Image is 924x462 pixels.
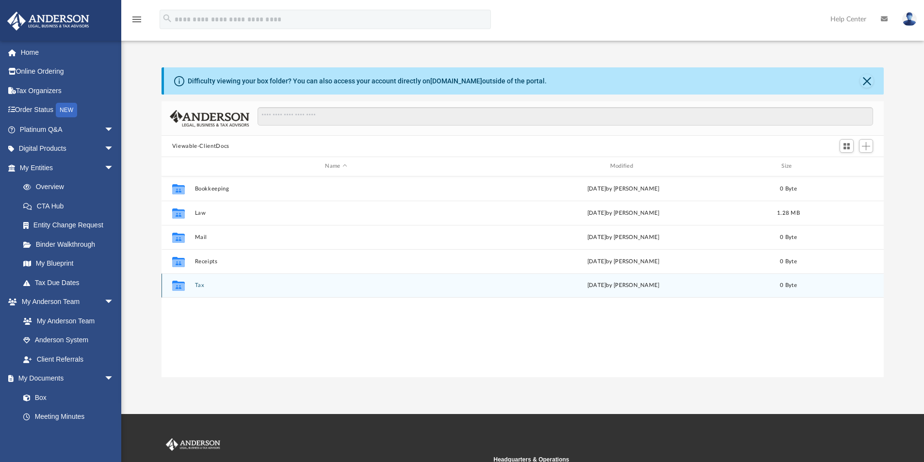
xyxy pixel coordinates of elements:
button: Mail [195,234,477,240]
a: Forms Library [14,426,119,446]
div: id [812,162,880,171]
div: Size [769,162,808,171]
button: Viewable-ClientDocs [172,142,229,151]
a: Home [7,43,129,62]
a: Digital Productsarrow_drop_down [7,139,129,159]
img: Anderson Advisors Platinum Portal [4,12,92,31]
div: [DATE] by [PERSON_NAME] [482,233,764,241]
a: Tax Organizers [7,81,129,100]
i: search [162,13,173,24]
div: [DATE] by [PERSON_NAME] [482,184,764,193]
a: Platinum Q&Aarrow_drop_down [7,120,129,139]
img: User Pic [902,12,917,26]
div: grid [162,176,884,377]
a: Overview [14,177,129,197]
a: My Blueprint [14,254,124,273]
span: 1.28 MB [777,210,800,215]
a: My Entitiesarrow_drop_down [7,158,129,177]
span: 0 Byte [780,258,797,264]
input: Search files and folders [258,107,873,126]
span: arrow_drop_down [104,120,124,140]
span: arrow_drop_down [104,139,124,159]
div: [DATE] by [PERSON_NAME] [482,208,764,217]
button: Bookkeeping [195,186,477,192]
span: 0 Byte [780,186,797,191]
span: 0 Byte [780,234,797,239]
button: Close [860,74,874,88]
a: My Anderson Team [14,311,119,331]
span: arrow_drop_down [104,158,124,178]
div: Name [194,162,477,171]
a: Entity Change Request [14,216,129,235]
div: [DATE] by [PERSON_NAME] [482,257,764,266]
a: Box [14,388,119,407]
i: menu [131,14,143,25]
a: My Anderson Teamarrow_drop_down [7,292,124,312]
div: NEW [56,103,77,117]
div: Difficulty viewing your box folder? You can also access your account directly on outside of the p... [188,76,547,86]
button: Add [859,139,874,153]
a: Tax Due Dates [14,273,129,292]
div: [DATE] by [PERSON_NAME] [482,281,764,290]
a: menu [131,18,143,25]
span: 0 Byte [780,283,797,288]
div: Modified [482,162,765,171]
a: Online Ordering [7,62,129,81]
a: Binder Walkthrough [14,235,129,254]
button: Law [195,210,477,216]
a: Order StatusNEW [7,100,129,120]
img: Anderson Advisors Platinum Portal [164,438,222,451]
a: Meeting Minutes [14,407,124,427]
div: id [166,162,190,171]
span: arrow_drop_down [104,292,124,312]
span: arrow_drop_down [104,369,124,389]
a: My Documentsarrow_drop_down [7,369,124,388]
a: Client Referrals [14,350,124,369]
button: Tax [195,282,477,288]
button: Switch to Grid View [840,139,854,153]
a: [DOMAIN_NAME] [430,77,482,85]
a: Anderson System [14,331,124,350]
a: CTA Hub [14,196,129,216]
button: Receipts [195,258,477,265]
